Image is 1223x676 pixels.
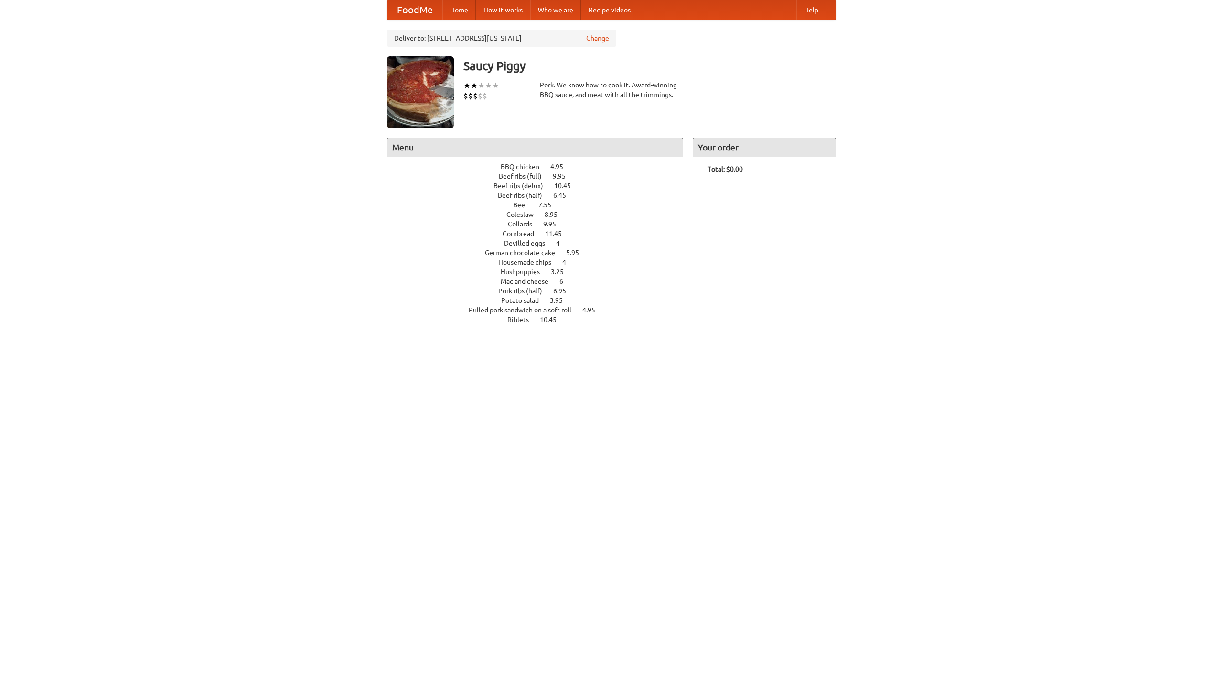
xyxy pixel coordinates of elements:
span: 5.95 [566,249,589,257]
li: $ [473,91,478,101]
a: Coleslaw 8.95 [506,211,575,218]
div: Pork. We know how to cook it. Award-winning BBQ sauce, and meat with all the trimmings. [540,80,683,99]
span: Coleslaw [506,211,543,218]
li: ★ [492,80,499,91]
span: 10.45 [540,316,566,323]
span: Beef ribs (half) [498,192,552,199]
span: German chocolate cake [485,249,565,257]
a: Recipe videos [581,0,638,20]
span: Beef ribs (full) [499,172,551,180]
a: Mac and cheese 6 [501,278,581,285]
span: Riblets [507,316,538,323]
span: Cornbread [503,230,544,237]
img: angular.jpg [387,56,454,128]
a: Riblets 10.45 [507,316,574,323]
span: 4.95 [550,163,573,171]
a: Cornbread 11.45 [503,230,579,237]
a: Beef ribs (half) 6.45 [498,192,584,199]
a: Beer 7.55 [513,201,569,209]
li: ★ [485,80,492,91]
a: Pork ribs (half) 6.95 [498,287,584,295]
span: 9.95 [543,220,566,228]
h3: Saucy Piggy [463,56,836,75]
span: Hushpuppies [501,268,549,276]
span: BBQ chicken [501,163,549,171]
li: ★ [478,80,485,91]
h4: Menu [387,138,683,157]
span: 4 [562,258,576,266]
a: BBQ chicken 4.95 [501,163,581,171]
span: Pulled pork sandwich on a soft roll [469,306,581,314]
a: Potato salad 3.95 [501,297,580,304]
li: ★ [463,80,471,91]
li: $ [478,91,483,101]
span: Beef ribs (delux) [493,182,553,190]
a: FoodMe [387,0,442,20]
a: German chocolate cake 5.95 [485,249,597,257]
li: $ [483,91,487,101]
li: ★ [471,80,478,91]
a: Hushpuppies 3.25 [501,268,581,276]
b: Total: $0.00 [708,165,743,173]
a: Beef ribs (delux) 10.45 [493,182,589,190]
li: $ [468,91,473,101]
a: Beef ribs (full) 9.95 [499,172,583,180]
span: 3.95 [550,297,572,304]
span: Beer [513,201,537,209]
a: How it works [476,0,530,20]
span: Pork ribs (half) [498,287,552,295]
span: 11.45 [545,230,571,237]
a: Home [442,0,476,20]
span: Mac and cheese [501,278,558,285]
a: Change [586,33,609,43]
a: Help [796,0,826,20]
span: 4 [556,239,569,247]
span: 3.25 [551,268,573,276]
a: Collards 9.95 [508,220,574,228]
span: 6.95 [553,287,576,295]
span: Collards [508,220,542,228]
a: Pulled pork sandwich on a soft roll 4.95 [469,306,613,314]
h4: Your order [693,138,836,157]
li: $ [463,91,468,101]
span: Potato salad [501,297,548,304]
span: Devilled eggs [504,239,555,247]
a: Devilled eggs 4 [504,239,578,247]
span: 4.95 [582,306,605,314]
span: Housemade chips [498,258,561,266]
span: 9.95 [553,172,575,180]
span: 8.95 [545,211,567,218]
div: Deliver to: [STREET_ADDRESS][US_STATE] [387,30,616,47]
span: 7.55 [538,201,561,209]
span: 6.45 [553,192,576,199]
a: Housemade chips 4 [498,258,584,266]
span: 10.45 [554,182,580,190]
span: 6 [559,278,573,285]
a: Who we are [530,0,581,20]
